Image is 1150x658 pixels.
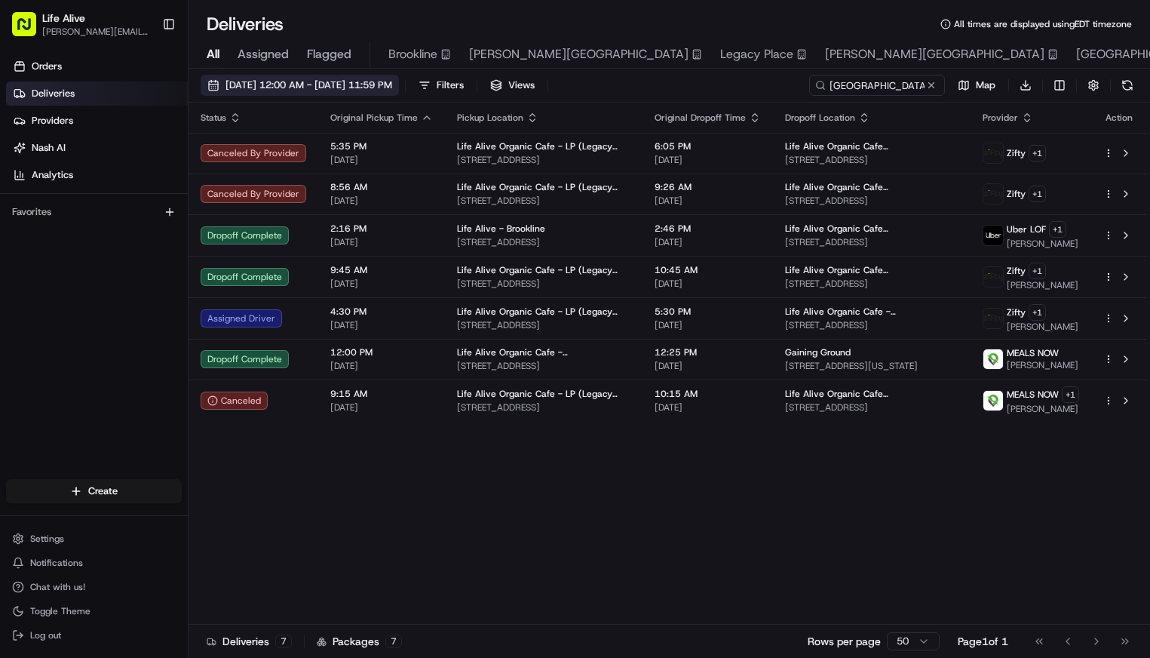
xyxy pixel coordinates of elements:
span: All [207,45,219,63]
span: Assigned [238,45,289,63]
img: 1736555255976-a54dd68f-1ca7-489b-9aae-adbdc363a1c4 [30,235,42,247]
span: [DATE] [330,401,433,414]
span: Original Pickup Time [330,112,418,124]
button: Chat with us! [6,577,182,598]
a: Powered byPylon [106,374,182,386]
span: 5:35 PM [330,140,433,152]
span: [DATE] [655,154,761,166]
button: Create [6,479,182,503]
span: Toggle Theme [30,605,90,617]
span: 6:05 PM [655,140,761,152]
div: Deliveries [207,634,292,649]
span: 9:45 AM [330,264,433,276]
span: Life Alive Organic Cafe [GEOGRAPHIC_DATA] [785,388,958,400]
span: Life Alive Organic Cafe [GEOGRAPHIC_DATA] [785,223,958,235]
span: Status [201,112,226,124]
a: Orders [6,54,188,78]
span: Life Alive Organic Cafe - [GEOGRAPHIC_DATA] [457,346,630,358]
div: We're available if you need us! [68,159,207,171]
span: [STREET_ADDRESS] [785,278,958,290]
input: Type to search [809,75,945,96]
span: Analytics [32,168,73,182]
span: [PERSON_NAME][GEOGRAPHIC_DATA] [825,45,1044,63]
span: Pylon [150,374,182,386]
span: Notifications [30,557,83,569]
span: [DATE] [211,275,242,287]
img: Nash [15,15,45,45]
span: [DATE] [330,195,433,207]
button: Start new chat [256,149,274,167]
button: Filters [412,75,471,96]
img: zifty-logo-trans-sq.png [983,184,1003,204]
span: 10:15 AM [655,388,761,400]
span: Life Alive Organic Cafe - LP (Legacy Place) [457,140,630,152]
span: [PERSON_NAME] [PERSON_NAME] [47,275,200,287]
span: Zifty [1007,147,1026,159]
span: [STREET_ADDRESS] [457,236,630,248]
span: [DATE] [330,278,433,290]
img: 1736555255976-a54dd68f-1ca7-489b-9aae-adbdc363a1c4 [30,275,42,287]
span: Life Alive Organic Cafe - LP (Legacy Place) [457,181,630,193]
div: Action [1103,112,1135,124]
span: [PERSON_NAME] [1007,279,1078,291]
div: Past conversations [15,196,101,208]
span: Life Alive [42,11,85,26]
span: MEALS NOW [1007,347,1059,359]
span: [DATE] [655,319,761,331]
span: [STREET_ADDRESS][US_STATE] [785,360,958,372]
span: 8:56 AM [330,181,433,193]
span: MEALS NOW [1007,389,1059,401]
span: [PERSON_NAME][GEOGRAPHIC_DATA] [469,45,688,63]
div: 📗 [15,339,27,351]
div: 7 [275,635,292,648]
span: [DATE] [330,236,433,248]
button: Map [951,75,1002,96]
span: Log out [30,629,61,641]
button: Refresh [1117,75,1138,96]
button: Notifications [6,552,182,573]
img: 1724597045416-56b7ee45-8013-43a0-a6f9-03cb97ddad50 [32,144,59,171]
img: melas_now_logo.png [983,391,1003,410]
span: [STREET_ADDRESS] [457,278,630,290]
span: [DATE] [136,234,167,246]
span: • [203,275,208,287]
button: See all [234,193,274,211]
button: Settings [6,528,182,549]
span: Filters [437,78,464,92]
button: Toggle Theme [6,601,182,622]
a: 💻API Documentation [121,331,248,358]
span: 12:00 PM [330,346,433,358]
span: Legacy Place [720,45,793,63]
button: Life Alive[PERSON_NAME][EMAIL_ADDRESS][DOMAIN_NAME] [6,6,156,42]
button: Canceled [201,392,268,410]
span: [DATE] [655,195,761,207]
img: Joana Marie Avellanoza [15,260,39,284]
span: [DATE] [330,360,433,372]
span: • [127,234,133,246]
span: Life Alive Organic Cafe - LP (Legacy Place) [457,264,630,276]
span: 2:46 PM [655,223,761,235]
span: [STREET_ADDRESS] [457,154,630,166]
button: +1 [1029,263,1046,279]
span: Gaining Ground [785,346,851,358]
span: 12:25 PM [655,346,761,358]
span: 9:26 AM [655,181,761,193]
span: Life Alive Organic Cafe [GEOGRAPHIC_DATA] [785,181,958,193]
button: +1 [1062,386,1079,403]
button: [PERSON_NAME][EMAIL_ADDRESS][DOMAIN_NAME] [42,26,150,38]
div: Start new chat [68,144,247,159]
span: Life Alive Organic Cafe [GEOGRAPHIC_DATA] [785,264,958,276]
p: Rows per page [808,634,881,649]
span: [STREET_ADDRESS] [457,195,630,207]
div: Favorites [6,200,182,224]
span: [DATE] [655,236,761,248]
div: 7 [385,635,402,648]
span: [PERSON_NAME] [1007,403,1079,415]
img: uber-new-logo.jpeg [983,226,1003,245]
span: All times are displayed using EDT timezone [954,18,1132,30]
span: Settings [30,533,64,545]
span: Zifty [1007,306,1026,318]
span: Life Alive Organic Cafe - LP (Legacy Place) [457,306,630,318]
a: Deliveries [6,81,188,106]
span: Provider [983,112,1018,124]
